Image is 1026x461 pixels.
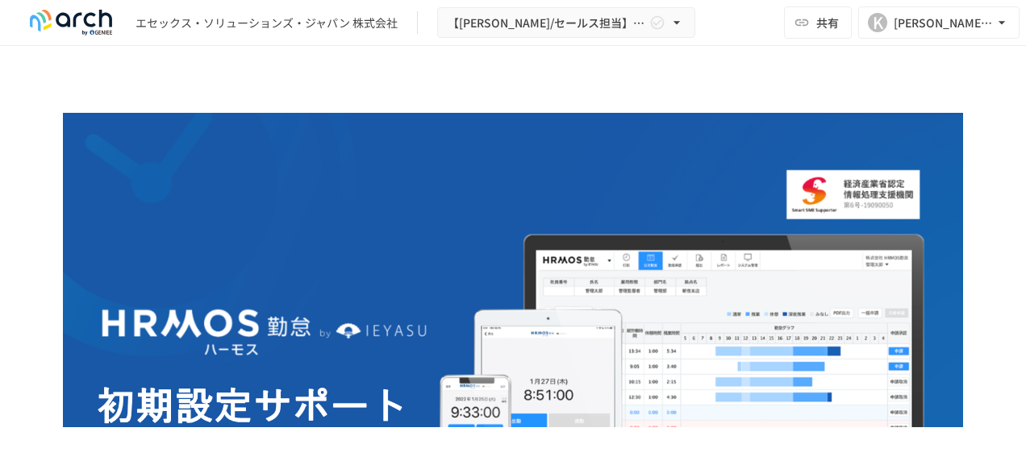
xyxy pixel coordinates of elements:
div: K [868,13,887,32]
button: 共有 [784,6,852,39]
span: 【[PERSON_NAME]/セールス担当】エセックス・ソリューションズ・ジャパン株式会社様_初期設定サポート [448,13,646,33]
button: K[PERSON_NAME][EMAIL_ADDRESS][DOMAIN_NAME] [858,6,1020,39]
div: エセックス・ソリューションズ・ジャパン 株式会社 [136,15,398,31]
div: [PERSON_NAME][EMAIL_ADDRESS][DOMAIN_NAME] [894,13,994,33]
img: logo-default@2x-9cf2c760.svg [19,10,123,35]
span: 共有 [816,14,839,31]
button: 【[PERSON_NAME]/セールス担当】エセックス・ソリューションズ・ジャパン株式会社様_初期設定サポート [437,7,695,39]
